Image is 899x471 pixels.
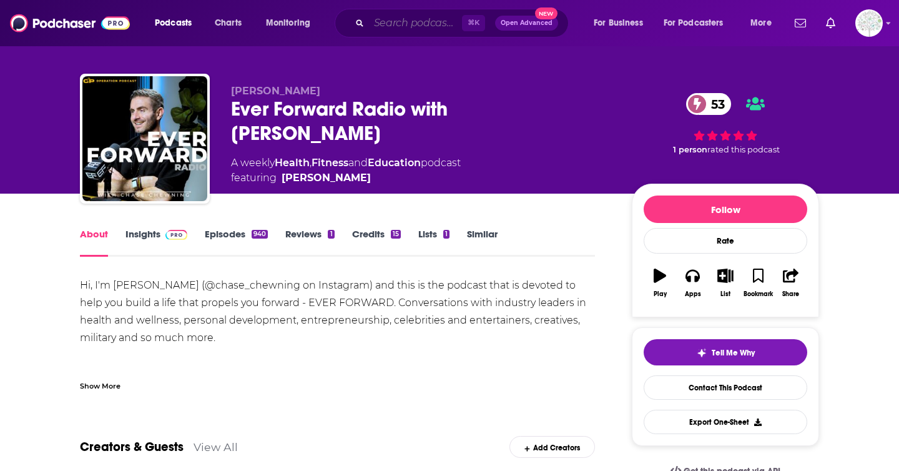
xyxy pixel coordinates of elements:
[585,13,659,33] button: open menu
[644,410,807,434] button: Export One-Sheet
[644,339,807,365] button: tell me why sparkleTell Me Why
[709,260,742,305] button: List
[673,145,707,154] span: 1 person
[720,290,730,298] div: List
[231,85,320,97] span: [PERSON_NAME]
[146,13,208,33] button: open menu
[10,11,130,35] img: Podchaser - Follow, Share and Rate Podcasts
[328,230,334,239] div: 1
[368,157,421,169] a: Education
[501,20,553,26] span: Open Advanced
[391,230,401,239] div: 15
[664,14,724,32] span: For Podcasters
[462,15,485,31] span: ⌘ K
[285,228,334,257] a: Reviews1
[194,440,238,454] a: View All
[699,93,731,115] span: 53
[775,260,807,305] button: Share
[712,348,755,358] span: Tell Me Why
[495,16,558,31] button: Open AdvancedNew
[594,14,643,32] span: For Business
[80,277,595,399] div: Hi, I'm [PERSON_NAME] (@chase_chewning on Instagram) and this is the podcast that is devoted to h...
[352,228,401,257] a: Credits15
[632,85,819,163] div: 53 1 personrated this podcast
[855,9,883,37] span: Logged in as WunderTanya
[80,439,184,455] a: Creators & Guests
[125,228,187,257] a: InsightsPodchaser Pro
[676,260,709,305] button: Apps
[467,228,498,257] a: Similar
[231,171,461,186] span: featuring
[782,290,799,298] div: Share
[750,14,772,32] span: More
[205,228,268,257] a: Episodes940
[443,230,449,239] div: 1
[644,196,807,223] button: Follow
[82,76,207,201] img: Ever Forward Radio with Chase Chewning
[348,157,368,169] span: and
[215,14,242,32] span: Charts
[707,145,780,154] span: rated this podcast
[369,13,462,33] input: Search podcasts, credits, & more...
[686,93,731,115] a: 53
[656,13,742,33] button: open menu
[535,7,558,19] span: New
[855,9,883,37] button: Show profile menu
[80,228,108,257] a: About
[654,290,667,298] div: Play
[644,260,676,305] button: Play
[165,230,187,240] img: Podchaser Pro
[312,157,348,169] a: Fitness
[346,9,581,37] div: Search podcasts, credits, & more...
[821,12,840,34] a: Show notifications dropdown
[790,12,811,34] a: Show notifications dropdown
[252,230,268,239] div: 940
[744,290,773,298] div: Bookmark
[644,228,807,254] div: Rate
[275,157,310,169] a: Health
[509,436,595,458] div: Add Creators
[685,290,701,298] div: Apps
[742,13,787,33] button: open menu
[310,157,312,169] span: ,
[207,13,249,33] a: Charts
[742,260,774,305] button: Bookmark
[644,375,807,400] a: Contact This Podcast
[418,228,449,257] a: Lists1
[231,156,461,186] div: A weekly podcast
[855,9,883,37] img: User Profile
[697,348,707,358] img: tell me why sparkle
[282,171,371,186] a: Chase Chewning
[155,14,192,32] span: Podcasts
[257,13,327,33] button: open menu
[266,14,310,32] span: Monitoring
